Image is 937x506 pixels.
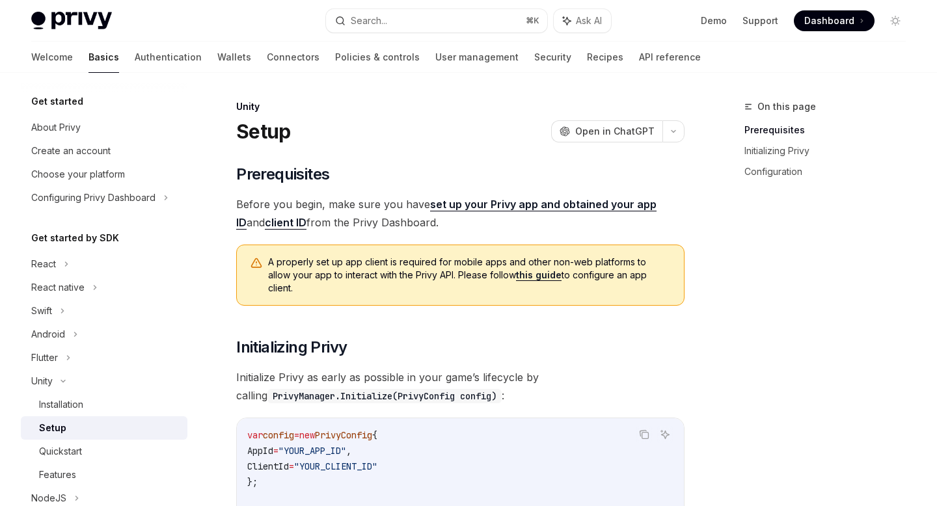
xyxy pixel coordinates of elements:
div: Swift [31,303,52,319]
div: Unity [31,373,53,389]
a: API reference [639,42,701,73]
div: React [31,256,56,272]
a: Demo [701,14,727,27]
button: Search...⌘K [326,9,547,33]
a: Features [21,463,187,486]
div: Android [31,326,65,342]
span: = [273,445,278,457]
span: On this page [757,99,816,114]
span: = [289,460,294,472]
a: Security [534,42,571,73]
span: Open in ChatGPT [575,125,655,138]
span: Dashboard [804,14,854,27]
a: Connectors [267,42,319,73]
a: Recipes [587,42,623,73]
a: Setup [21,416,187,440]
a: Wallets [217,42,251,73]
a: Welcome [31,42,73,73]
span: }; [247,476,258,488]
div: Quickstart [39,444,82,459]
button: Copy the contents from the code block [636,426,653,443]
button: Ask AI [554,9,611,33]
a: set up your Privy app and obtained your app ID [236,198,657,230]
span: ClientId [247,460,289,472]
a: Dashboard [794,10,875,31]
a: User management [435,42,519,73]
a: Choose your platform [21,163,187,186]
span: { [372,429,377,441]
div: Unity [236,100,685,113]
span: Initializing Privy [236,337,347,358]
span: AppId [247,445,273,457]
span: Prerequisites [236,164,329,185]
a: Policies & controls [335,42,420,73]
div: Configuring Privy Dashboard [31,190,156,206]
span: new [299,429,315,441]
div: Flutter [31,350,58,366]
a: Prerequisites [744,120,916,140]
span: , [346,445,351,457]
a: Configuration [744,161,916,182]
a: Support [742,14,778,27]
button: Toggle dark mode [885,10,906,31]
span: "YOUR_APP_ID" [278,445,346,457]
div: React native [31,280,85,295]
code: PrivyManager.Initialize(PrivyConfig config) [267,389,502,403]
a: Initializing Privy [744,140,916,161]
div: About Privy [31,120,81,135]
span: = [294,429,299,441]
span: ⌘ K [526,16,539,26]
a: Installation [21,393,187,416]
span: Initialize Privy as early as possible in your game’s lifecycle by calling : [236,368,685,405]
a: Create an account [21,139,187,163]
a: Basics [88,42,119,73]
span: Ask AI [576,14,602,27]
div: Installation [39,397,83,412]
span: "YOUR_CLIENT_ID" [294,460,377,472]
img: light logo [31,12,112,30]
a: Quickstart [21,440,187,463]
a: About Privy [21,116,187,139]
div: Setup [39,420,66,436]
h1: Setup [236,120,290,143]
button: Open in ChatGPT [551,120,662,142]
span: A properly set up app client is required for mobile apps and other non-web platforms to allow you... [268,256,671,295]
a: Authentication [135,42,202,73]
a: this guide [516,269,562,281]
div: Features [39,467,76,483]
div: Search... [351,13,387,29]
div: Choose your platform [31,166,125,182]
span: var [247,429,263,441]
h5: Get started by SDK [31,230,119,246]
svg: Warning [250,257,263,270]
span: config [263,429,294,441]
button: Ask AI [657,426,673,443]
span: Before you begin, make sure you have and from the Privy Dashboard. [236,195,685,232]
div: NodeJS [31,490,66,506]
div: Create an account [31,143,111,159]
h5: Get started [31,94,83,109]
span: PrivyConfig [315,429,372,441]
a: client ID [265,216,306,230]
